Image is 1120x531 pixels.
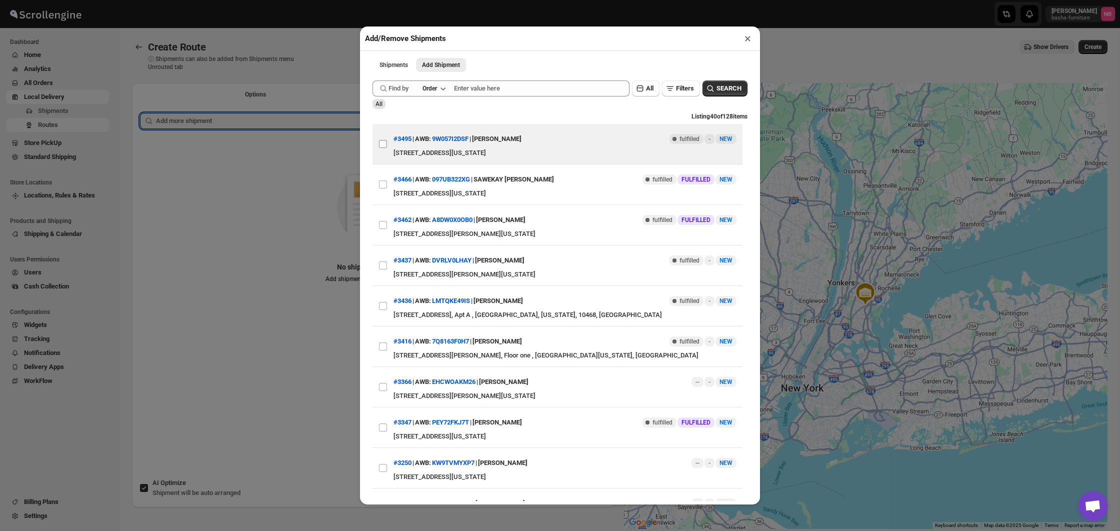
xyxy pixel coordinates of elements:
div: [PERSON_NAME] [479,373,528,391]
span: - [708,297,710,305]
span: -- [695,499,699,507]
span: AWB: [415,377,431,387]
span: SEARCH [716,83,741,93]
span: fulfilled [652,418,672,426]
div: Order [422,84,437,92]
span: -- [695,378,699,386]
button: UGOLZD70Q4 [432,499,472,507]
span: AWB: [415,498,431,508]
span: NEW [719,459,732,466]
button: LMTQKE49IS [432,297,470,304]
span: - [708,135,710,143]
span: AWB: [415,296,431,306]
span: NEW [719,500,732,507]
span: AWB: [415,458,431,468]
span: - [708,499,710,507]
span: NEW [719,257,732,264]
button: #3437 [393,256,411,264]
h2: Add/Remove Shipments [365,33,446,43]
span: Find by [388,83,408,93]
span: NEW [719,176,732,183]
div: [PERSON_NAME] [472,332,522,350]
div: [STREET_ADDRESS][PERSON_NAME][US_STATE] [393,229,736,239]
div: | | [393,251,524,269]
span: fulfilled [652,216,672,224]
span: fulfilled [652,175,672,183]
div: [STREET_ADDRESS][US_STATE] [393,148,736,158]
button: #3436 [393,297,411,304]
button: #3416 [393,337,411,345]
span: AWB: [415,417,431,427]
span: FULFILLED [681,175,710,183]
span: NEW [719,135,732,142]
button: Filters [662,80,700,96]
span: AWB: [415,174,431,184]
button: DVRLV0LHAY [432,256,471,264]
span: All [375,100,382,107]
div: [PERSON_NAME] [472,413,522,431]
span: AWB: [415,255,431,265]
div: | | [393,373,528,391]
a: Open chat [1078,491,1108,521]
div: | | [393,211,525,229]
span: NEW [719,338,732,345]
button: #3199 [393,499,411,507]
div: [STREET_ADDRESS][US_STATE] [393,188,736,198]
button: #3495 [393,135,411,142]
span: FULFILLED [681,216,710,224]
span: NEW [719,297,732,304]
span: Add Shipment [422,61,460,69]
span: AWB: [415,215,431,225]
div: [STREET_ADDRESS][PERSON_NAME][US_STATE] [393,391,736,401]
button: #3466 [393,175,411,183]
span: NEW [719,216,732,223]
div: [STREET_ADDRESS][US_STATE] [393,431,736,441]
button: EHCWOAKM26 [432,378,475,385]
div: | | [393,130,521,148]
span: - [708,378,710,386]
span: Filters [676,84,694,92]
div: | | [393,292,523,310]
span: All [646,84,653,92]
div: [STREET_ADDRESS][US_STATE] [393,472,736,482]
button: #3250 [393,459,411,466]
span: Shipments [379,61,408,69]
span: fulfilled [679,256,699,264]
span: fulfilled [679,297,699,305]
button: #3462 [393,216,411,223]
span: -- [695,459,699,467]
span: - [708,256,710,264]
div: SAWEKAY [PERSON_NAME] [473,170,554,188]
span: - [708,459,710,467]
button: #3366 [393,378,411,385]
div: | | [393,170,554,188]
button: × [740,31,755,45]
div: Selected Shipments [132,105,616,451]
button: SEARCH [702,80,747,96]
input: Enter value here [454,80,629,96]
button: KW9TVMYXP7 [432,459,474,466]
div: [PERSON_NAME] [475,251,524,269]
button: 9W057I2DSF [432,135,468,142]
button: All [632,80,659,96]
button: A8DW0X0OB0 [432,216,472,223]
button: 7Q8163F0H7 [432,337,469,345]
span: - [708,337,710,345]
div: | | [393,454,527,472]
span: AWB: [415,134,431,144]
span: fulfilled [679,135,699,143]
button: #3347 [393,418,411,426]
div: | | [393,332,522,350]
span: Listing 40 of 128 items [691,113,747,120]
div: [STREET_ADDRESS][PERSON_NAME][US_STATE] [393,269,736,279]
span: FULFILLED [681,418,710,426]
span: fulfilled [679,337,699,345]
div: [PERSON_NAME] [476,211,525,229]
button: 097UB322XG [432,175,470,183]
button: Order [416,81,451,95]
div: | | [393,494,525,512]
div: [PERSON_NAME] [473,292,523,310]
div: [STREET_ADDRESS][PERSON_NAME], Floor one , [GEOGRAPHIC_DATA][US_STATE], [GEOGRAPHIC_DATA] [393,350,736,360]
button: PEY72FKJ7T [432,418,469,426]
div: [PERSON_NAME] [478,454,527,472]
